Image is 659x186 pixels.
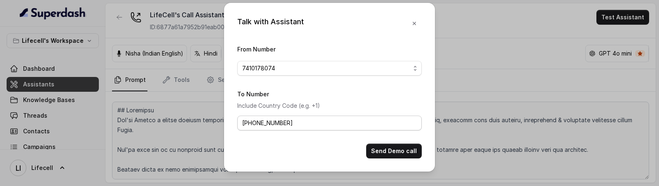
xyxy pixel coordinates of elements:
[242,63,410,73] span: 7410178074
[366,144,422,158] button: Send Demo call
[237,101,422,111] p: Include Country Code (e.g. +1)
[237,16,304,31] div: Talk with Assistant
[237,91,269,98] label: To Number
[237,116,422,130] input: +1123456789
[237,46,276,53] label: From Number
[237,61,422,76] button: 7410178074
